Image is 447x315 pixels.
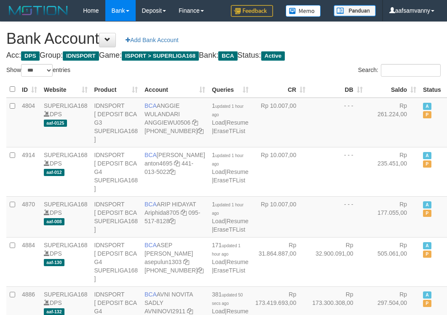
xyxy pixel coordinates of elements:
[227,259,249,265] a: Resume
[6,30,441,47] h1: Bank Account
[145,201,157,208] span: BCA
[214,177,245,184] a: EraseTFList
[212,152,244,167] span: 1
[44,201,88,208] a: SUPERLIGA168
[286,5,321,17] img: Button%20Memo.svg
[252,196,309,237] td: Rp 10.007,00
[366,147,420,196] td: Rp 235.451,00
[212,102,244,117] span: 1
[218,51,237,61] span: BCA
[231,5,273,17] img: Feedback.jpg
[227,308,249,315] a: Resume
[423,251,431,258] span: Paused
[91,98,142,147] td: IDNSPORT [ DEPOSIT BCA G3 SUPERLIGA168 ]
[40,98,91,147] td: DPS
[366,196,420,237] td: Rp 177.055,00
[145,152,157,158] span: BCA
[141,98,209,147] td: ANGGIE WULANDARI [PHONE_NUMBER]
[381,64,441,77] input: Search:
[192,119,198,126] a: Copy ANGGIEWU0506 to clipboard
[423,242,431,249] span: Active
[212,152,249,184] span: | |
[44,242,88,248] a: SUPERLIGA168
[141,196,209,237] td: ARIP HIDAYAT 095-517-8128
[212,218,225,224] a: Load
[212,308,225,315] a: Load
[423,300,431,307] span: Paused
[40,237,91,286] td: DPS
[366,237,420,286] td: Rp 505.061,00
[120,33,184,47] a: Add Bank Account
[40,196,91,237] td: DPS
[44,259,64,266] span: aaf-130
[423,103,431,110] span: Active
[174,160,180,167] a: Copy anton4695 to clipboard
[212,291,243,306] span: 381
[214,128,245,134] a: EraseTFList
[19,81,40,98] th: ID: activate to sort column ascending
[145,291,157,298] span: BCA
[145,119,190,126] a: ANGGIEWU0506
[169,168,175,175] a: Copy 4410135022 to clipboard
[309,98,366,147] td: - - -
[212,203,244,216] span: updated 1 hour ago
[198,267,203,274] a: Copy 4062281875 to clipboard
[212,201,244,216] span: 1
[141,237,209,286] td: ASEP [PERSON_NAME] [PHONE_NUMBER]
[198,128,203,134] a: Copy 4062213373 to clipboard
[420,81,444,98] th: Status
[141,147,209,196] td: [PERSON_NAME] 441-013-5022
[423,210,431,217] span: Paused
[169,218,175,224] a: Copy 0955178128 to clipboard
[227,218,249,224] a: Resume
[309,196,366,237] td: - - -
[252,237,309,286] td: Rp 31.864.887,00
[212,242,249,274] span: | |
[212,243,241,256] span: updated 1 hour ago
[227,168,249,175] a: Resume
[366,98,420,147] td: Rp 261.224,00
[183,259,189,265] a: Copy asepulun1303 to clipboard
[44,291,88,298] a: SUPERLIGA168
[6,4,70,17] img: MOTION_logo.png
[19,237,40,286] td: 4884
[423,291,431,299] span: Active
[44,218,64,225] span: aaf-008
[252,98,309,147] td: Rp 10.007,00
[44,152,88,158] a: SUPERLIGA168
[227,119,249,126] a: Resume
[91,237,142,286] td: IDNSPORT [ DEPOSIT BCA G4 SUPERLIGA168 ]
[358,64,441,77] label: Search:
[21,51,40,61] span: DPS
[6,64,70,77] label: Show entries
[212,153,244,166] span: updated 1 hour ago
[309,237,366,286] td: Rp 32.900.091,00
[309,147,366,196] td: - - -
[214,226,245,233] a: EraseTFList
[212,104,244,117] span: updated 1 hour ago
[122,51,199,61] span: ISPORT > SUPERLIGA168
[214,267,245,274] a: EraseTFList
[309,81,366,98] th: DB: activate to sort column ascending
[212,102,249,134] span: | |
[145,160,172,167] a: anton4695
[40,81,91,98] th: Website: activate to sort column ascending
[19,147,40,196] td: 4914
[145,242,157,248] span: BCA
[19,196,40,237] td: 4870
[40,147,91,196] td: DPS
[423,160,431,168] span: Paused
[91,81,142,98] th: Product: activate to sort column ascending
[6,51,441,60] h4: Acc: Group: Game: Bank: Status:
[261,51,285,61] span: Active
[63,51,99,61] span: IDNSPORT
[212,293,243,306] span: updated 50 secs ago
[212,119,225,126] a: Load
[91,196,142,237] td: IDNSPORT [ DEPOSIT BCA SUPERLIGA168 ]
[212,201,249,233] span: | |
[423,152,431,159] span: Active
[187,308,193,315] a: Copy AVNINOVI2911 to clipboard
[145,308,185,315] a: AVNINOVI2911
[334,5,376,16] img: panduan.png
[141,81,209,98] th: Account: activate to sort column ascending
